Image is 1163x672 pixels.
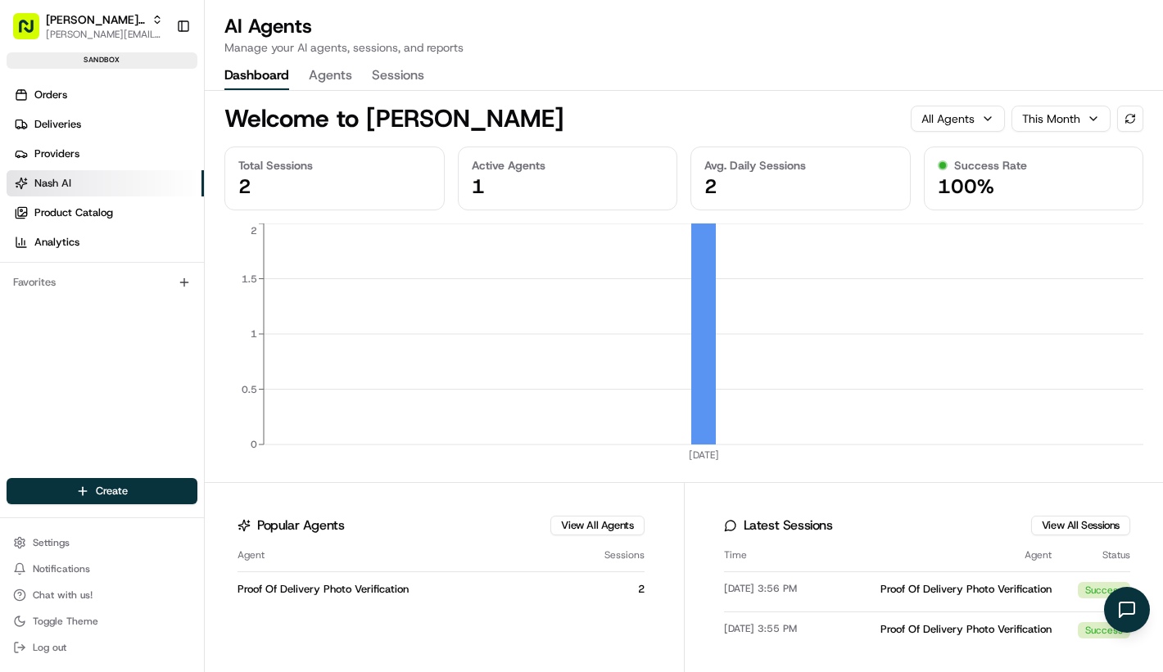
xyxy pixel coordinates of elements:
span: Product Catalog [34,205,113,220]
div: Agent [851,548,1052,562]
a: 💻API Documentation [132,359,269,389]
div: Past conversations [16,213,110,226]
tspan: [DATE] [689,449,719,462]
input: Clear [43,106,270,123]
span: Toggle Theme [33,615,98,628]
div: sandbox [7,52,197,69]
img: 4988371391238_9404d814bf3eb2409008_72.png [34,156,64,186]
span: Chat with us! [33,589,93,602]
a: Powered byPylon [115,405,198,418]
img: 1736555255976-a54dd68f-1ca7-489b-9aae-adbdc363a1c4 [16,156,46,186]
span: • [136,298,142,311]
span: Notifications [33,562,90,575]
button: Chat with us! [7,584,197,607]
div: success [1078,582,1130,598]
a: 📗Knowledge Base [10,359,132,389]
a: View All Agents [561,518,633,533]
h1: Welcome to [PERSON_NAME] [224,104,564,133]
div: Agent [238,548,550,562]
button: Toggle Theme [7,610,197,633]
div: We're available if you need us! [74,173,225,186]
button: View All Agents [550,516,644,535]
img: 1736555255976-a54dd68f-1ca7-489b-9aae-adbdc363a1c4 [33,255,46,268]
span: Nash AI [34,176,71,191]
div: Proof Of Delivery Photo Verification [238,582,550,597]
p: Manage your AI agents, sessions, and reports [224,39,464,56]
h3: Latest Sessions [744,519,833,532]
span: API Documentation [155,366,263,382]
div: Proof Of Delivery Photo Verification [851,582,1052,598]
div: [DATE] 3:56 PM [724,582,839,598]
span: [DATE] [145,254,179,267]
button: All Agents [911,106,1005,132]
span: 1 [472,174,485,200]
span: Success Rate [954,157,1027,174]
tspan: 2 [251,224,257,237]
span: Active Agents [472,157,545,174]
a: Analytics [7,229,204,255]
a: Orders [7,82,204,108]
button: See all [254,210,298,229]
h1: AI Agents [224,13,464,39]
button: [PERSON_NAME][EMAIL_ADDRESS][DOMAIN_NAME] [46,28,163,41]
button: Log out [7,636,197,659]
span: Log out [33,641,66,654]
button: [PERSON_NAME] Org[PERSON_NAME][EMAIL_ADDRESS][DOMAIN_NAME] [7,7,170,46]
div: Favorites [7,269,197,295]
span: All Agents [921,110,975,127]
div: Start new chat [74,156,269,173]
span: 100% [938,174,994,200]
span: Total Sessions [238,157,313,174]
span: This Month [1022,110,1080,127]
span: Pylon [163,406,198,418]
button: Sessions [372,62,424,90]
div: [DATE] 3:55 PM [724,622,839,638]
span: Knowledge Base [33,366,125,382]
span: • [136,254,142,267]
span: [PERSON_NAME] [51,298,133,311]
button: View All Sessions [1031,516,1130,535]
span: Orders [34,88,67,102]
span: Create [96,484,128,498]
button: Open chat [1104,587,1150,633]
div: 2 [563,582,645,597]
button: Notifications [7,557,197,580]
button: Create [7,478,197,504]
button: Start new chat [278,161,298,181]
div: Proof Of Delivery Photo Verification [851,622,1052,638]
p: Welcome 👋 [16,65,298,92]
tspan: 1 [251,327,257,341]
div: 📗 [16,368,29,381]
button: Dashboard [224,62,289,90]
div: Sessions [563,548,645,562]
a: Deliveries [7,111,204,138]
button: Agents [309,62,352,90]
a: Product Catalog [7,200,204,226]
img: Nash [16,16,49,49]
span: Deliveries [34,117,81,132]
span: Settings [33,536,70,549]
span: Providers [34,147,79,161]
div: Time [724,548,839,562]
span: Analytics [34,235,79,250]
span: [DATE] [145,298,179,311]
div: success [1078,622,1130,638]
a: View All Sessions [1042,518,1120,533]
h3: Popular Agents [257,519,344,532]
span: 2 [238,174,251,200]
span: [PERSON_NAME] [51,254,133,267]
img: Lucas Ferreira [16,282,43,309]
div: Status [1065,548,1130,562]
span: Avg. Daily Sessions [704,157,806,174]
button: Settings [7,531,197,554]
tspan: 0 [251,438,257,451]
a: Providers [7,141,204,167]
img: Mariam Aslam [16,238,43,264]
button: [PERSON_NAME] Org [46,11,145,28]
div: 💻 [138,368,152,381]
span: 2 [704,174,717,200]
tspan: 0.5 [242,383,257,396]
button: Refresh data [1117,106,1143,132]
